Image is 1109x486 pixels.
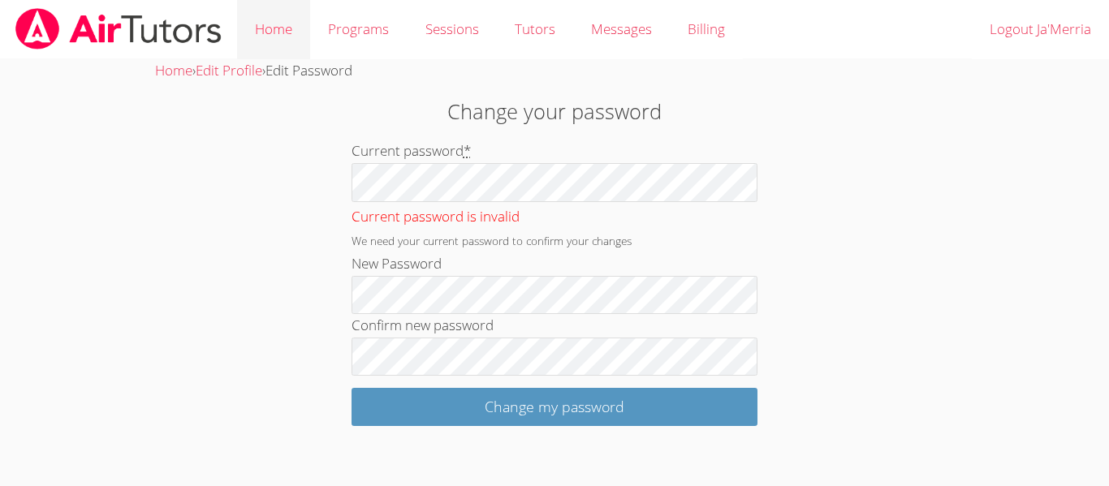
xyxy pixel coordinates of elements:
[255,96,854,127] h2: Change your password
[352,254,442,273] label: New Password
[591,19,652,38] span: Messages
[352,202,757,229] div: Current password is invalid
[155,59,954,83] div: › ›
[352,316,494,334] label: Confirm new password
[196,61,262,80] a: Edit Profile
[464,141,471,160] abbr: required
[14,8,223,49] img: airtutors_banner-c4298cdbf04f3fff15de1276eac7730deb9818008684d7c2e4769d2f7ddbe033.png
[265,61,352,80] span: Edit Password
[352,388,757,426] input: Change my password
[352,233,632,248] small: We need your current password to confirm your changes
[352,141,471,160] label: Current password
[155,61,192,80] a: Home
